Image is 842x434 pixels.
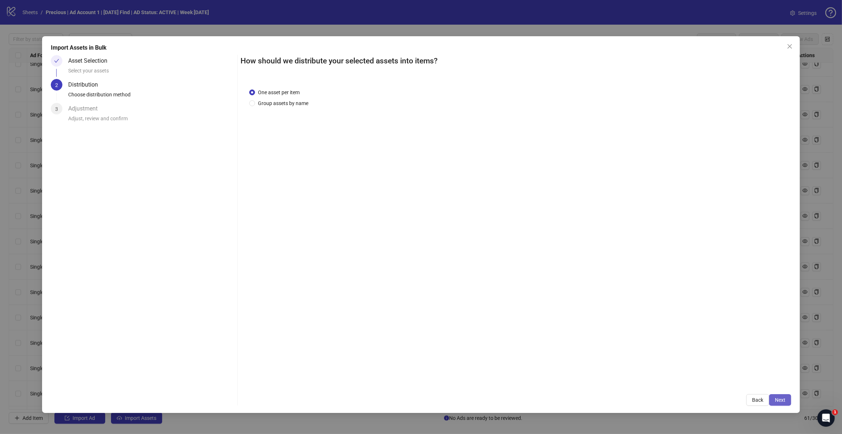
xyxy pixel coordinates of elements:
div: Adjust, review and confirm [68,114,234,127]
span: 1 [832,409,838,415]
span: Next [775,397,785,403]
div: Distribution [68,79,104,91]
span: close [787,43,793,49]
span: Group assets by name [255,99,311,107]
span: One asset per item [255,88,303,96]
div: Asset Selection [68,55,113,67]
span: check [54,58,59,63]
button: Back [746,394,769,406]
button: Next [769,394,791,406]
div: Import Assets in Bulk [51,43,791,52]
span: 2 [55,82,58,88]
div: Select your assets [68,67,234,79]
h2: How should we distribute your selected assets into items? [241,55,791,67]
span: Back [752,397,763,403]
div: Adjustment [68,103,103,114]
span: 3 [55,106,58,112]
div: Choose distribution method [68,91,234,103]
iframe: Intercom live chat [817,409,835,427]
button: Close [784,41,796,52]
